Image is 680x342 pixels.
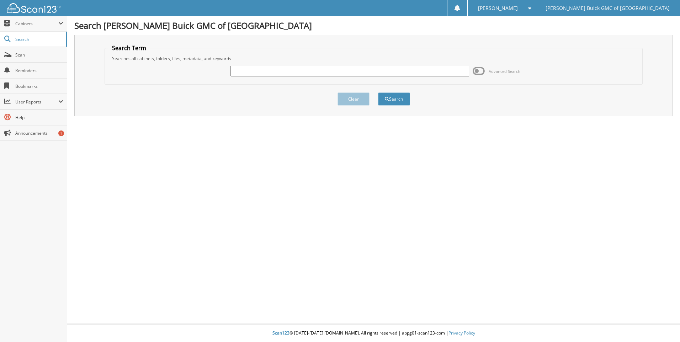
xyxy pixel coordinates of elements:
[67,325,680,342] div: © [DATE]-[DATE] [DOMAIN_NAME]. All rights reserved | appg01-scan123-com |
[58,130,64,136] div: 1
[644,308,680,342] iframe: Chat Widget
[15,83,63,89] span: Bookmarks
[15,68,63,74] span: Reminders
[7,3,60,13] img: scan123-logo-white.svg
[448,330,475,336] a: Privacy Policy
[546,6,670,10] span: [PERSON_NAME] Buick GMC of [GEOGRAPHIC_DATA]
[489,69,520,74] span: Advanced Search
[15,130,63,136] span: Announcements
[108,55,639,62] div: Searches all cabinets, folders, files, metadata, and keywords
[15,99,58,105] span: User Reports
[108,44,150,52] legend: Search Term
[378,92,410,106] button: Search
[272,330,289,336] span: Scan123
[74,20,673,31] h1: Search [PERSON_NAME] Buick GMC of [GEOGRAPHIC_DATA]
[15,114,63,121] span: Help
[338,92,370,106] button: Clear
[15,52,63,58] span: Scan
[15,21,58,27] span: Cabinets
[15,36,62,42] span: Search
[478,6,518,10] span: [PERSON_NAME]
